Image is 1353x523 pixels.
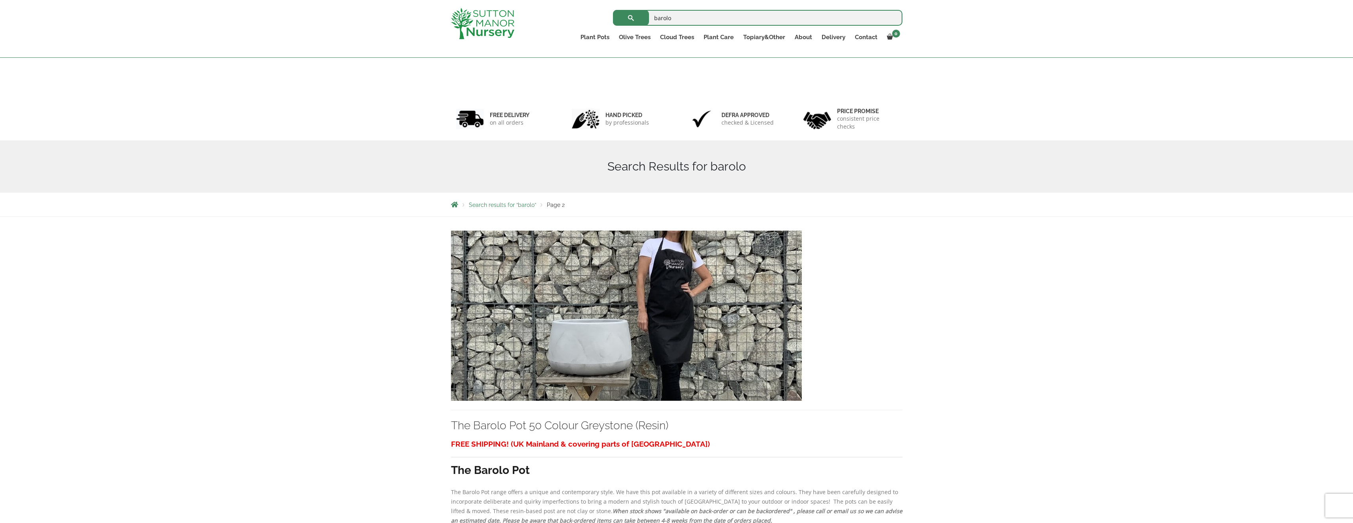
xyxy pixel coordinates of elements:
[803,107,831,131] img: 4.jpg
[892,30,900,38] span: 0
[605,119,649,127] p: by professionals
[451,201,902,208] nav: Breadcrumbs
[576,32,614,43] a: Plant Pots
[699,32,738,43] a: Plant Care
[614,32,655,43] a: Olive Trees
[790,32,817,43] a: About
[738,32,790,43] a: Topiary&Other
[817,32,850,43] a: Delivery
[451,464,530,477] strong: The Barolo Pot
[605,112,649,119] h6: hand picked
[490,119,529,127] p: on all orders
[613,10,902,26] input: Search...
[451,8,514,39] img: logo
[837,115,897,131] p: consistent price checks
[490,112,529,119] h6: FREE DELIVERY
[451,419,668,432] a: The Barolo Pot 50 Colour Greystone (Resin)
[451,159,902,174] h1: Search Results for barolo
[882,32,902,43] a: 0
[451,231,802,401] img: The Barolo Pot 50 Colour Greystone (Resin) - 1D0331EA 6DF5 42CA AA06 2CE616C82ECE 1 105 c
[850,32,882,43] a: Contact
[469,202,536,208] a: Search results for “barolo”
[721,119,774,127] p: checked & Licensed
[688,109,716,129] img: 3.jpg
[655,32,699,43] a: Cloud Trees
[837,108,897,115] h6: Price promise
[456,109,484,129] img: 1.jpg
[572,109,599,129] img: 2.jpg
[547,202,565,208] span: Page 2
[451,311,802,319] a: The Barolo Pot 50 Colour Greystone (Resin)
[451,437,902,451] h3: FREE SHIPPING! (UK Mainland & covering parts of [GEOGRAPHIC_DATA])
[721,112,774,119] h6: Defra approved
